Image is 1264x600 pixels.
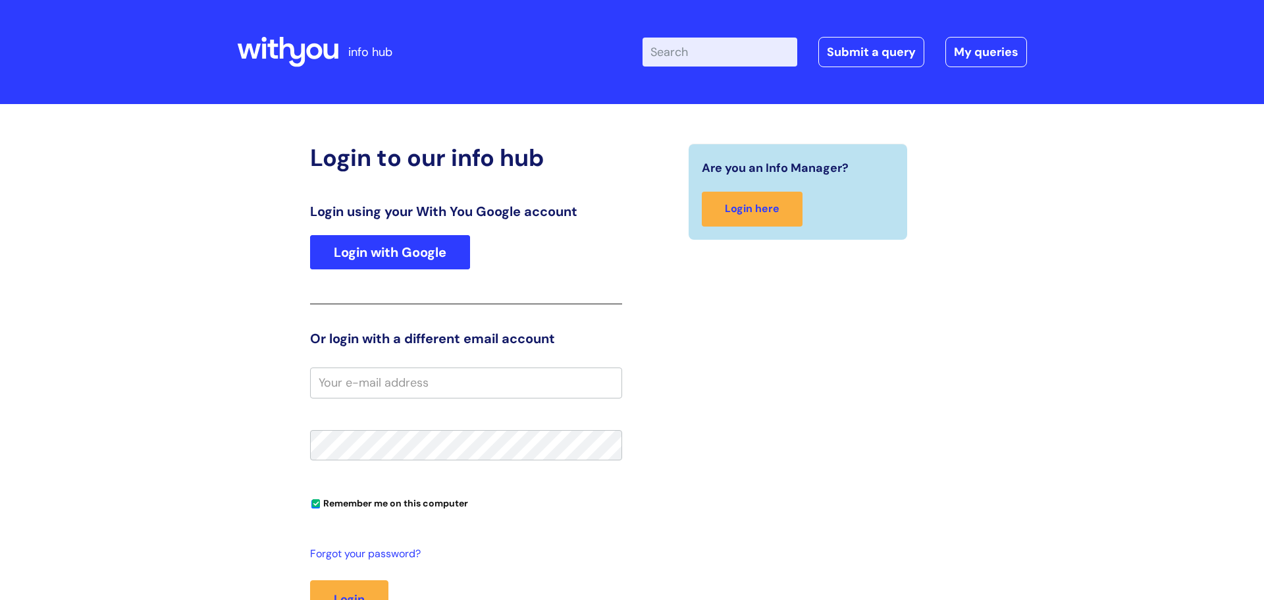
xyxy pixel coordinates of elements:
a: Forgot your password? [310,545,616,564]
div: You can uncheck this option if you're logging in from a shared device [310,492,622,513]
a: Login here [702,192,803,227]
input: Remember me on this computer [311,500,320,508]
a: Login with Google [310,235,470,269]
h3: Or login with a different email account [310,331,622,346]
h3: Login using your With You Google account [310,204,622,219]
a: Submit a query [818,37,924,67]
a: My queries [945,37,1027,67]
label: Remember me on this computer [310,495,468,509]
h2: Login to our info hub [310,144,622,172]
span: Are you an Info Manager? [702,157,849,178]
p: info hub [348,41,392,63]
input: Search [643,38,797,67]
input: Your e-mail address [310,368,622,398]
